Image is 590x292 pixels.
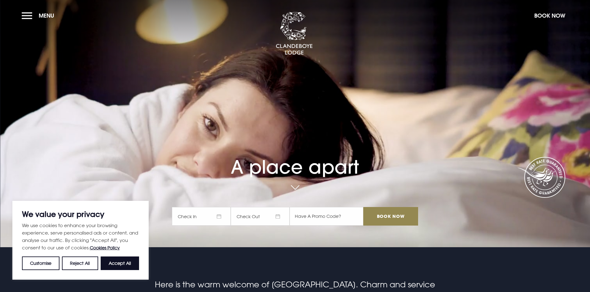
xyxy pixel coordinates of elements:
[62,256,98,270] button: Reject All
[90,245,120,250] a: Cookies Policy
[290,207,363,226] input: Have A Promo Code?
[172,138,418,178] h1: A place apart
[363,207,418,226] input: Book Now
[22,256,59,270] button: Customise
[172,207,231,226] span: Check In
[531,9,568,22] button: Book Now
[12,201,149,280] div: We value your privacy
[101,256,139,270] button: Accept All
[22,222,139,252] p: We use cookies to enhance your browsing experience, serve personalised ads or content, and analys...
[22,9,57,22] button: Menu
[276,12,313,55] img: Clandeboye Lodge
[22,210,139,218] p: We value your privacy
[231,207,290,226] span: Check Out
[39,12,54,19] span: Menu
